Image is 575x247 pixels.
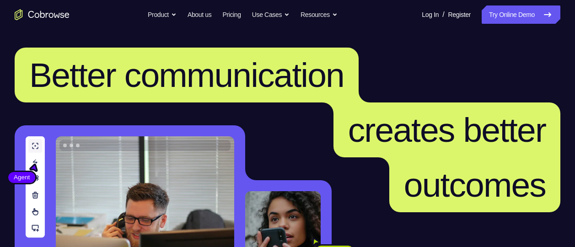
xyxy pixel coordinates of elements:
[404,166,546,204] span: outcomes
[448,5,471,24] a: Register
[148,5,177,24] button: Product
[29,56,344,94] span: Better communication
[188,5,211,24] a: About us
[301,5,338,24] button: Resources
[482,5,560,24] a: Try Online Demo
[348,111,546,149] span: creates better
[252,5,290,24] button: Use Cases
[442,9,444,20] span: /
[15,9,70,20] a: Go to the home page
[222,5,241,24] a: Pricing
[422,5,439,24] a: Log In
